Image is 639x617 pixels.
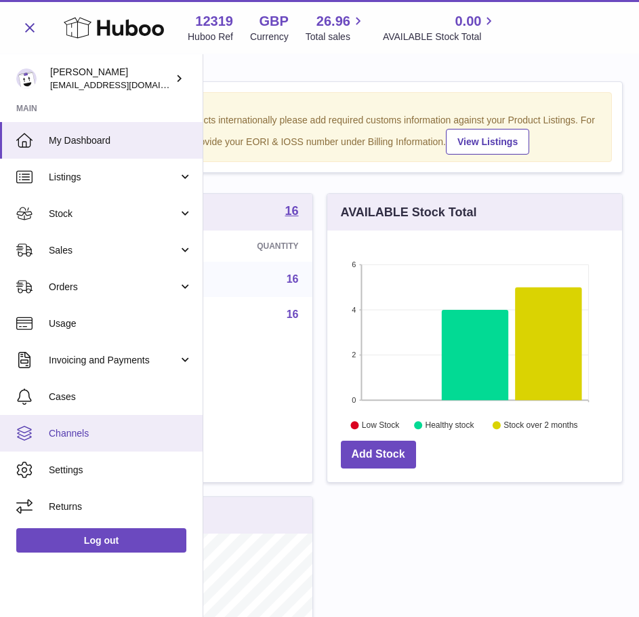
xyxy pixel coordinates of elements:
[35,114,604,155] div: If you're planning on sending your products internationally please add required customs informati...
[50,66,172,92] div: [PERSON_NAME]
[188,31,233,43] div: Huboo Ref
[50,79,199,90] span: [EMAIL_ADDRESS][DOMAIN_NAME]
[341,441,416,469] a: Add Stock
[49,391,192,403] span: Cases
[49,427,192,440] span: Channels
[352,351,356,359] text: 2
[287,273,299,285] a: 16
[259,12,288,31] strong: GBP
[352,396,356,404] text: 0
[306,12,366,43] a: 26.96 Total sales
[49,317,192,330] span: Usage
[16,528,186,553] a: Log out
[49,244,178,257] span: Sales
[250,31,289,43] div: Currency
[287,308,299,320] a: 16
[306,31,366,43] span: Total sales
[383,12,497,43] a: 0.00 AVAILABLE Stock Total
[352,260,356,268] text: 6
[49,354,178,367] span: Invoicing and Payments
[35,100,604,113] strong: Notice
[195,12,233,31] strong: 12319
[455,12,481,31] span: 0.00
[49,281,178,294] span: Orders
[176,231,312,262] th: Quantity
[49,464,192,477] span: Settings
[361,421,399,431] text: Low Stock
[16,68,37,89] img: internalAdmin-12319@internal.huboo.com
[383,31,497,43] span: AVAILABLE Stock Total
[425,421,474,431] text: Healthy stock
[285,205,298,217] strong: 16
[352,306,356,314] text: 4
[49,134,192,147] span: My Dashboard
[49,171,178,184] span: Listings
[285,205,298,220] a: 16
[49,500,192,513] span: Returns
[316,12,350,31] span: 26.96
[49,207,178,220] span: Stock
[446,129,529,155] a: View Listings
[341,204,477,220] h3: AVAILABLE Stock Total
[503,421,577,431] text: Stock over 2 months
